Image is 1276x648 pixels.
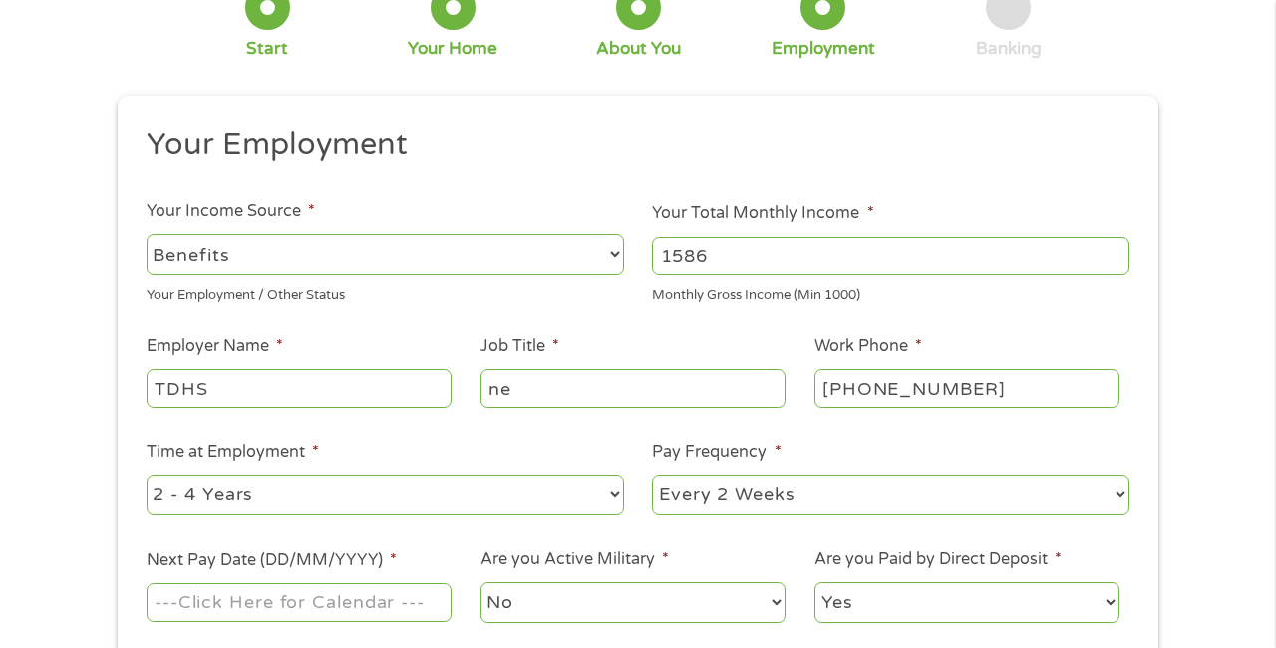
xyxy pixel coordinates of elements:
label: Employer Name [147,336,283,357]
label: Next Pay Date (DD/MM/YYYY) [147,550,397,571]
div: Monthly Gross Income (Min 1000) [652,279,1129,306]
div: Employment [772,38,875,60]
label: Your Total Monthly Income [652,203,873,224]
label: Are you Active Military [480,549,669,570]
div: Your Employment / Other Status [147,279,624,306]
label: Are you Paid by Direct Deposit [814,549,1062,570]
input: Walmart [147,369,452,407]
label: Your Income Source [147,201,315,222]
input: ---Click Here for Calendar --- [147,583,452,621]
div: Start [246,38,288,60]
h2: Your Employment [147,125,1116,164]
div: Your Home [408,38,497,60]
label: Job Title [480,336,559,357]
label: Work Phone [814,336,922,357]
label: Time at Employment [147,442,319,463]
input: 1800 [652,237,1129,275]
label: Pay Frequency [652,442,781,463]
div: About You [596,38,681,60]
input: Cashier [480,369,786,407]
div: Banking [976,38,1042,60]
input: (231) 754-4010 [814,369,1119,407]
